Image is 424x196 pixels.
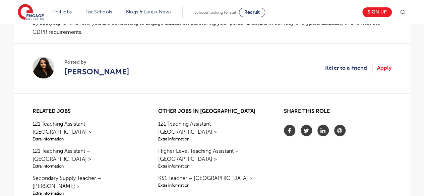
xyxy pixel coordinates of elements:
[64,66,129,78] a: [PERSON_NAME]
[377,64,391,72] a: Apply
[33,136,140,142] span: Extra information
[362,7,392,17] a: Sign up
[158,136,266,142] span: Extra information
[325,64,373,72] a: Refer to a Friend
[52,9,72,14] a: Find jobs
[244,10,260,15] span: Recruit
[158,182,266,188] span: Extra information
[33,19,391,37] p: By applying for this role, you are consenting to Engage Education Ltd storing your personal detai...
[33,120,140,142] a: 121 Teaching Assistant – [GEOGRAPHIC_DATA] >Extra information
[158,147,266,169] a: Higher Level Teaching Assistant – [GEOGRAPHIC_DATA] >Extra information
[126,9,172,14] a: Blogs & Latest News
[33,147,140,169] a: 121 Teaching Assistant – [GEOGRAPHIC_DATA] >Extra information
[33,108,140,115] h2: Related jobs
[239,8,265,17] a: Recruit
[284,108,391,118] h2: Share this role
[158,120,266,142] a: 121 Teaching Assistant – [GEOGRAPHIC_DATA] >Extra information
[33,174,140,196] a: Secondary Supply Teacher – [PERSON_NAME] >Extra information
[158,163,266,169] span: Extra information
[18,4,44,21] img: Engage Education
[158,108,266,115] h2: Other jobs in [GEOGRAPHIC_DATA]
[194,10,238,15] span: Schools looking for staff
[64,59,129,66] span: Posted by
[33,163,140,169] span: Extra information
[33,190,140,196] span: Extra information
[85,9,112,14] a: For Schools
[158,174,266,188] a: KS1 Teacher – [GEOGRAPHIC_DATA] >Extra information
